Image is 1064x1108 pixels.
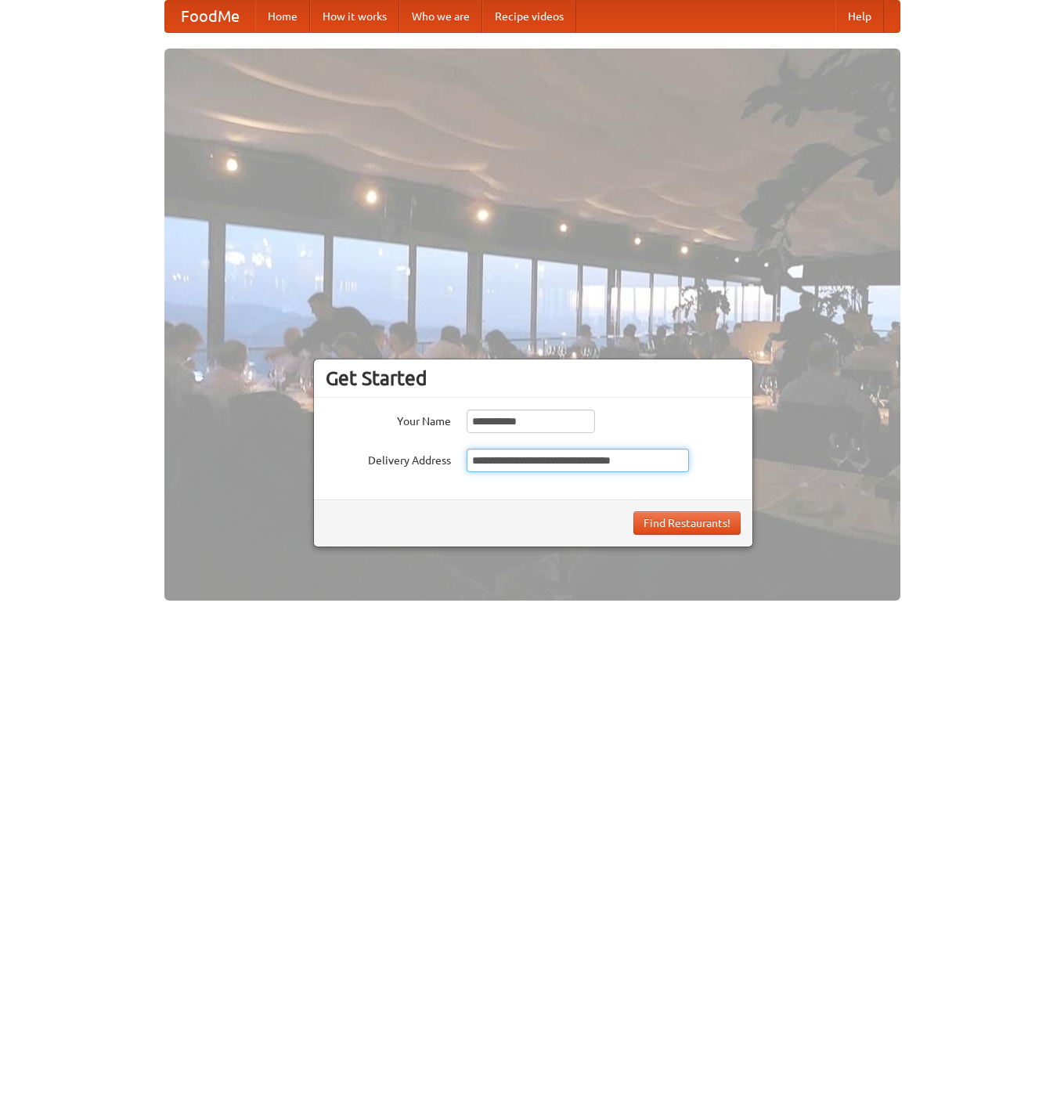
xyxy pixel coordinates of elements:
h3: Get Started [326,366,741,390]
label: Your Name [326,410,451,429]
a: FoodMe [165,1,255,32]
button: Find Restaurants! [633,511,741,535]
a: Recipe videos [482,1,576,32]
label: Delivery Address [326,449,451,468]
a: Help [835,1,884,32]
a: Who we are [399,1,482,32]
a: Home [255,1,310,32]
a: How it works [310,1,399,32]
